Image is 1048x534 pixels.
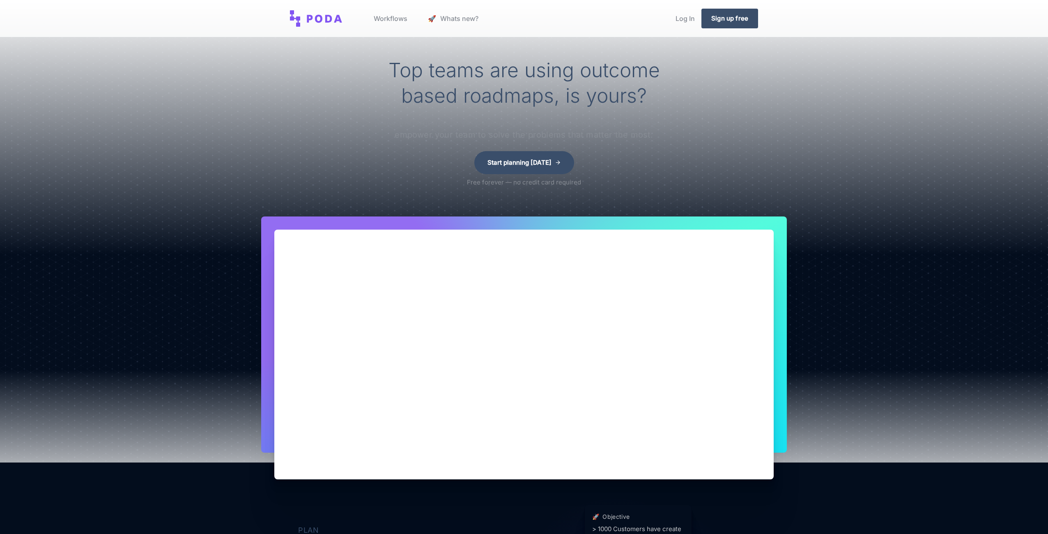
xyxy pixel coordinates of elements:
[290,10,342,27] img: Poda: Opportunity solution trees
[592,513,630,521] span: ️ Objective
[360,115,688,141] p: Make the switch to create clarity and alignment between stakeholders and empower your team to sol...
[274,230,774,479] video: Your browser does not support the video tag.
[474,151,574,174] a: Start planning [DATE]
[367,3,414,34] a: Workflows
[388,58,660,108] span: Top teams are using outcome based roadmaps, is yours?
[428,12,439,25] span: launch
[467,177,581,187] p: Free forever — no credit card required
[592,513,601,521] i: 🚀
[669,3,701,34] a: Log In
[701,9,758,28] a: Sign up free
[421,3,485,34] a: launch Whats new?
